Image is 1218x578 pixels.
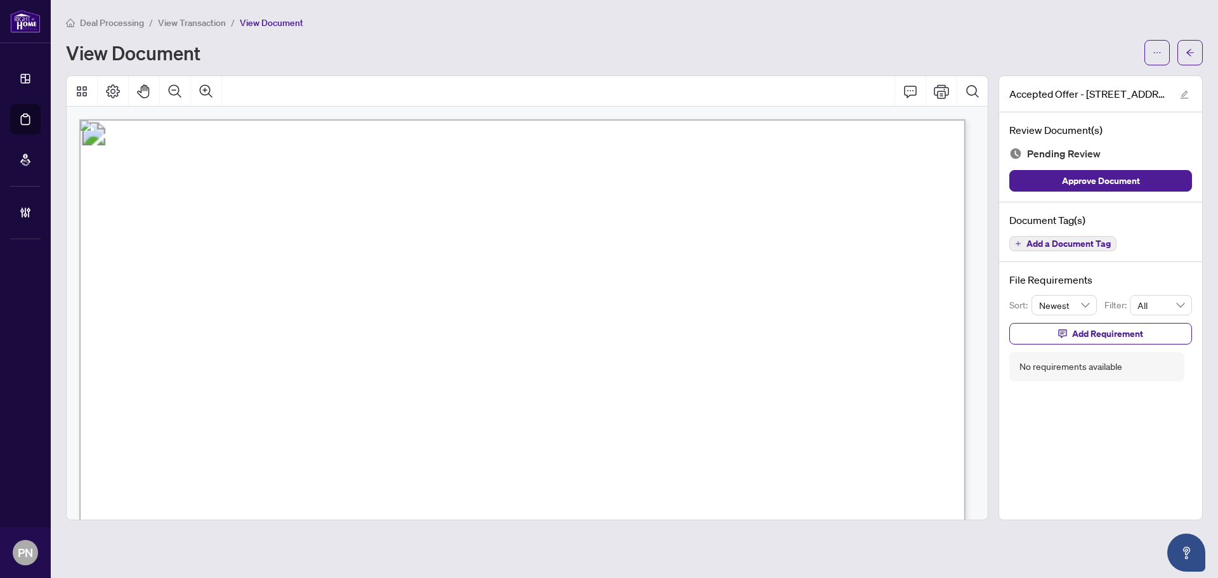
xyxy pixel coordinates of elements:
[1009,170,1192,192] button: Approve Document
[1009,122,1192,138] h4: Review Document(s)
[231,15,235,30] li: /
[158,17,226,29] span: View Transaction
[1009,213,1192,228] h4: Document Tag(s)
[1186,48,1195,57] span: arrow-left
[1167,534,1205,572] button: Open asap
[1009,323,1192,345] button: Add Requirement
[66,43,200,63] h1: View Document
[1104,298,1130,312] p: Filter:
[18,544,33,562] span: PN
[1072,324,1143,344] span: Add Requirement
[1137,296,1184,315] span: All
[80,17,144,29] span: Deal Processing
[1009,236,1116,251] button: Add a Document Tag
[1026,239,1111,248] span: Add a Document Tag
[240,17,303,29] span: View Document
[1009,86,1168,102] span: Accepted Offer - [STREET_ADDRESS]pdf
[149,15,153,30] li: /
[1015,240,1021,247] span: plus
[1153,48,1162,57] span: ellipsis
[1039,296,1090,315] span: Newest
[1062,171,1140,191] span: Approve Document
[1027,145,1101,162] span: Pending Review
[1009,272,1192,287] h4: File Requirements
[1019,360,1122,374] div: No requirements available
[1180,90,1189,99] span: edit
[1009,147,1022,160] img: Document Status
[10,10,41,33] img: logo
[1009,298,1031,312] p: Sort:
[66,18,75,27] span: home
